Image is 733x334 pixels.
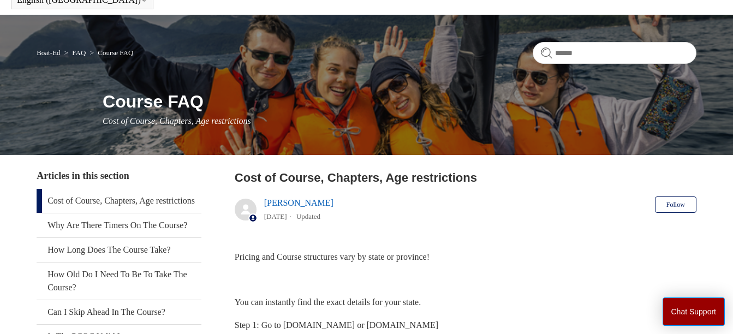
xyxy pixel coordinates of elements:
[88,49,134,57] li: Course FAQ
[37,49,60,57] a: Boat-Ed
[37,300,201,324] a: Can I Skip Ahead In The Course?
[655,196,696,213] button: Follow Article
[103,116,251,126] span: Cost of Course, Chapters, Age restrictions
[37,238,201,262] a: How Long Does The Course Take?
[37,263,201,300] a: How Old Do I Need To Be To Take The Course?
[235,297,421,307] span: You can instantly find the exact details for your state.
[296,212,320,220] li: Updated
[235,169,696,187] h2: Cost of Course, Chapters, Age restrictions
[103,88,696,115] h1: Course FAQ
[37,49,62,57] li: Boat-Ed
[264,198,333,207] a: [PERSON_NAME]
[663,297,725,326] button: Chat Support
[37,213,201,237] a: Why Are There Timers On The Course?
[98,49,133,57] a: Course FAQ
[264,212,287,220] time: 04/08/2025, 10:01
[37,170,129,181] span: Articles in this section
[533,42,696,64] input: Search
[235,252,430,261] span: Pricing and Course structures vary by state or province!
[62,49,88,57] li: FAQ
[235,320,438,330] span: Step 1: Go to [DOMAIN_NAME] or [DOMAIN_NAME]
[37,189,201,213] a: Cost of Course, Chapters, Age restrictions
[72,49,86,57] a: FAQ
